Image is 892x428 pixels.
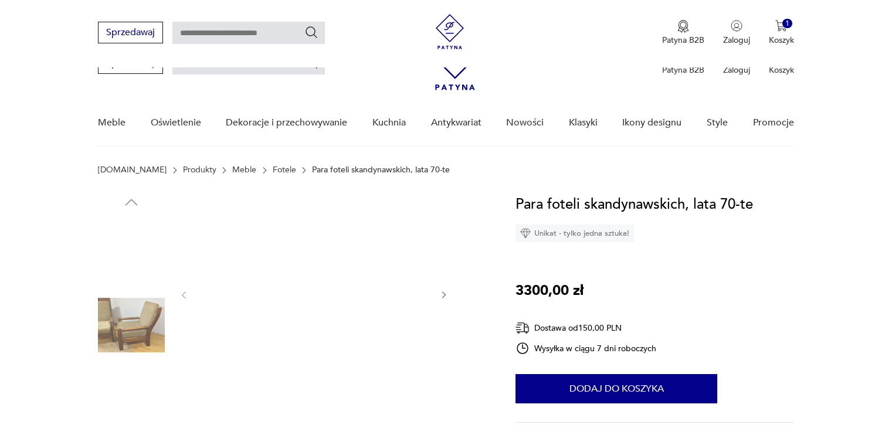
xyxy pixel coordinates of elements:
button: Zaloguj [723,20,750,46]
img: Ikona koszyka [775,20,787,32]
img: Patyna - sklep z meblami i dekoracjami vintage [432,14,467,49]
a: Ikona medaluPatyna B2B [662,20,704,46]
a: [DOMAIN_NAME] [98,165,167,175]
h1: Para foteli skandynawskich, lata 70-te [515,193,753,216]
button: Dodaj do koszyka [515,374,717,403]
p: 3300,00 zł [515,280,584,302]
a: Style [707,100,728,145]
a: Kuchnia [372,100,406,145]
a: Produkty [183,165,216,175]
a: Sprzedawaj [98,29,163,38]
div: Unikat - tylko jedna sztuka! [515,225,634,242]
a: Oświetlenie [151,100,201,145]
div: 1 [782,19,792,29]
a: Promocje [753,100,794,145]
p: Patyna B2B [662,35,704,46]
button: 1Koszyk [769,20,794,46]
p: Para foteli skandynawskich, lata 70-te [312,165,450,175]
a: Meble [232,165,256,175]
p: Koszyk [769,35,794,46]
a: Ikony designu [622,100,681,145]
a: Nowości [506,100,544,145]
button: Szukaj [304,25,318,39]
p: Patyna B2B [662,64,704,76]
img: Ikonka użytkownika [731,20,742,32]
div: Dostawa od 150,00 PLN [515,321,656,335]
a: Meble [98,100,126,145]
p: Zaloguj [723,64,750,76]
img: Zdjęcie produktu Para foteli skandynawskich, lata 70-te [98,217,165,284]
img: Zdjęcie produktu Para foteli skandynawskich, lata 70-te [201,193,427,395]
a: Dekoracje i przechowywanie [226,100,347,145]
button: Patyna B2B [662,20,704,46]
img: Ikona medalu [677,20,689,33]
a: Sprzedawaj [98,60,163,68]
p: Koszyk [769,64,794,76]
button: Sprzedawaj [98,22,163,43]
img: Zdjęcie produktu Para foteli skandynawskich, lata 70-te [98,292,165,359]
div: Wysyłka w ciągu 7 dni roboczych [515,341,656,355]
img: Ikona dostawy [515,321,530,335]
a: Fotele [273,165,296,175]
a: Klasyki [569,100,598,145]
p: Zaloguj [723,35,750,46]
a: Antykwariat [431,100,481,145]
img: Ikona diamentu [520,228,531,239]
